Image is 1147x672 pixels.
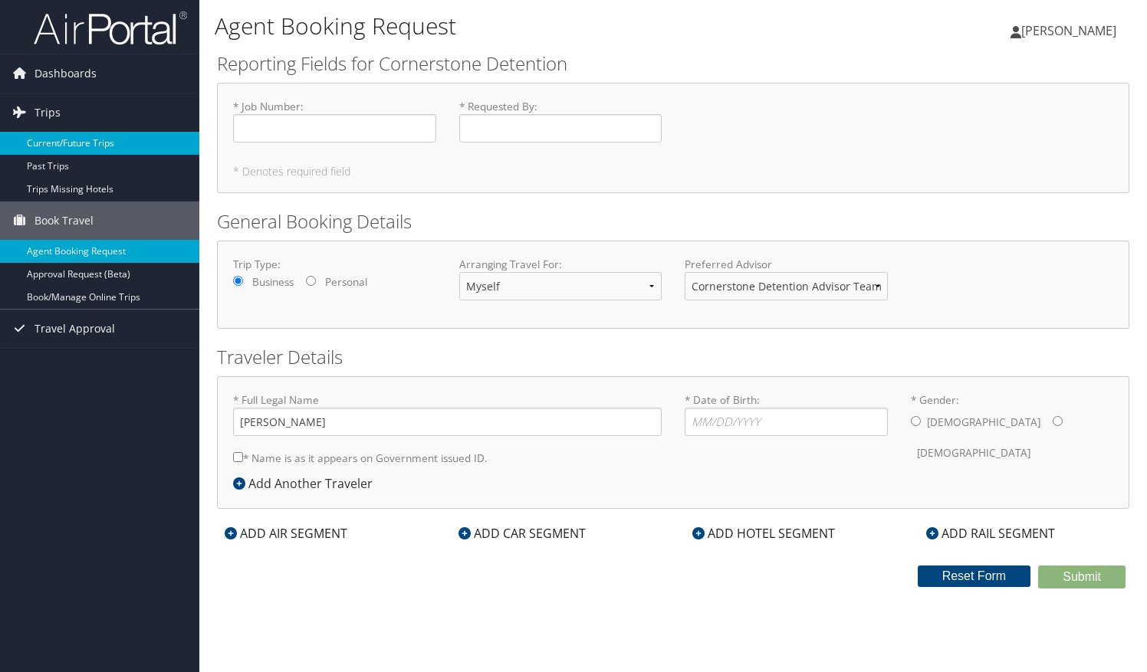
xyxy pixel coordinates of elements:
h1: Agent Booking Request [215,10,826,42]
label: Business [252,274,294,290]
input: * Requested By: [459,114,662,143]
h2: Traveler Details [217,344,1129,370]
div: ADD CAR SEGMENT [451,524,593,543]
div: ADD RAIL SEGMENT [919,524,1063,543]
input: * Name is as it appears on Government issued ID. [233,452,243,462]
button: Reset Form [918,565,1031,587]
span: Dashboards [35,54,97,93]
h2: Reporting Fields for Cornerstone Detention [217,51,1129,77]
span: [PERSON_NAME] [1021,22,1116,39]
label: * Name is as it appears on Government issued ID. [233,444,488,472]
div: ADD AIR SEGMENT [217,524,355,543]
button: Submit [1038,565,1126,588]
span: Travel Approval [35,310,115,348]
h2: General Booking Details [217,208,1129,234]
input: * Gender:[DEMOGRAPHIC_DATA][DEMOGRAPHIC_DATA] [911,416,921,426]
input: * Full Legal Name [233,408,662,436]
span: Book Travel [35,202,94,240]
div: Add Another Traveler [233,474,380,493]
label: * Gender: [911,392,1114,468]
div: ADD HOTEL SEGMENT [685,524,843,543]
label: [DEMOGRAPHIC_DATA] [917,438,1030,467]
input: * Job Number: [233,114,436,143]
label: * Job Number : [233,99,436,143]
label: Trip Type: [233,257,436,272]
label: Preferred Advisor [685,257,888,272]
img: airportal-logo.png [34,10,187,46]
label: * Requested By : [459,99,662,143]
a: [PERSON_NAME] [1011,8,1132,54]
h5: * Denotes required field [233,166,1113,177]
span: Trips [35,93,61,132]
input: * Date of Birth: [685,408,888,436]
label: Arranging Travel For: [459,257,662,272]
label: * Date of Birth: [685,392,888,436]
label: [DEMOGRAPHIC_DATA] [927,408,1040,437]
input: * Gender:[DEMOGRAPHIC_DATA][DEMOGRAPHIC_DATA] [1053,416,1063,426]
label: * Full Legal Name [233,392,662,436]
label: Personal [325,274,367,290]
